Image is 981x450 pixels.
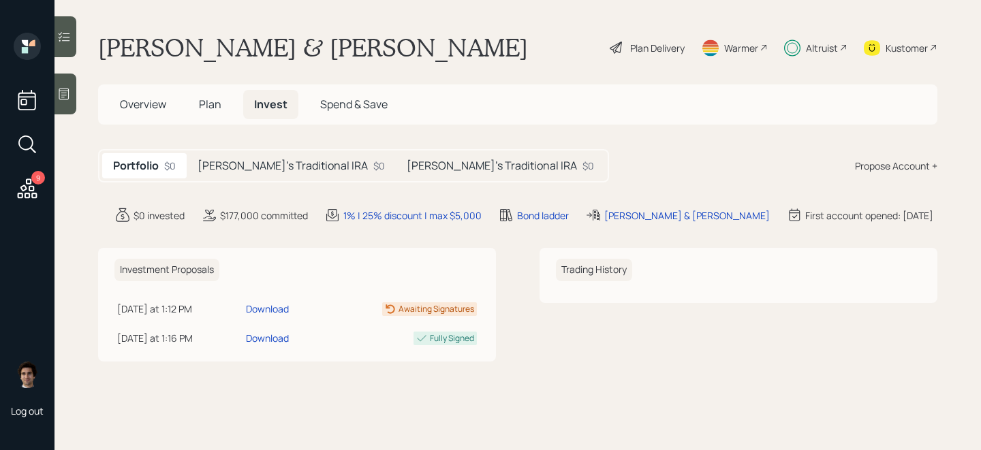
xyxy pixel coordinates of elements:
[199,97,221,112] span: Plan
[806,41,838,55] div: Altruist
[31,171,45,184] div: 9
[724,41,758,55] div: Warmer
[14,361,41,388] img: harrison-schaefer-headshot-2.png
[320,97,388,112] span: Spend & Save
[114,259,219,281] h6: Investment Proposals
[399,303,474,315] div: Awaiting Signatures
[254,97,287,112] span: Invest
[604,208,770,223] div: [PERSON_NAME] & [PERSON_NAME]
[246,302,289,316] div: Download
[430,332,474,344] div: Fully Signed
[220,208,308,223] div: $177,000 committed
[134,208,185,223] div: $0 invested
[113,159,159,172] h5: Portfolio
[343,208,482,223] div: 1% | 25% discount | max $5,000
[98,33,528,63] h1: [PERSON_NAME] & [PERSON_NAME]
[407,159,577,172] h5: [PERSON_NAME]'s Traditional IRA
[630,41,685,55] div: Plan Delivery
[164,159,176,173] div: $0
[556,259,632,281] h6: Trading History
[246,331,289,345] div: Download
[373,159,385,173] div: $0
[517,208,569,223] div: Bond ladder
[120,97,166,112] span: Overview
[855,159,937,173] div: Propose Account +
[805,208,933,223] div: First account opened: [DATE]
[117,331,240,345] div: [DATE] at 1:16 PM
[198,159,368,172] h5: [PERSON_NAME]'s Traditional IRA
[117,302,240,316] div: [DATE] at 1:12 PM
[886,41,928,55] div: Kustomer
[11,404,44,417] div: Log out
[582,159,594,173] div: $0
